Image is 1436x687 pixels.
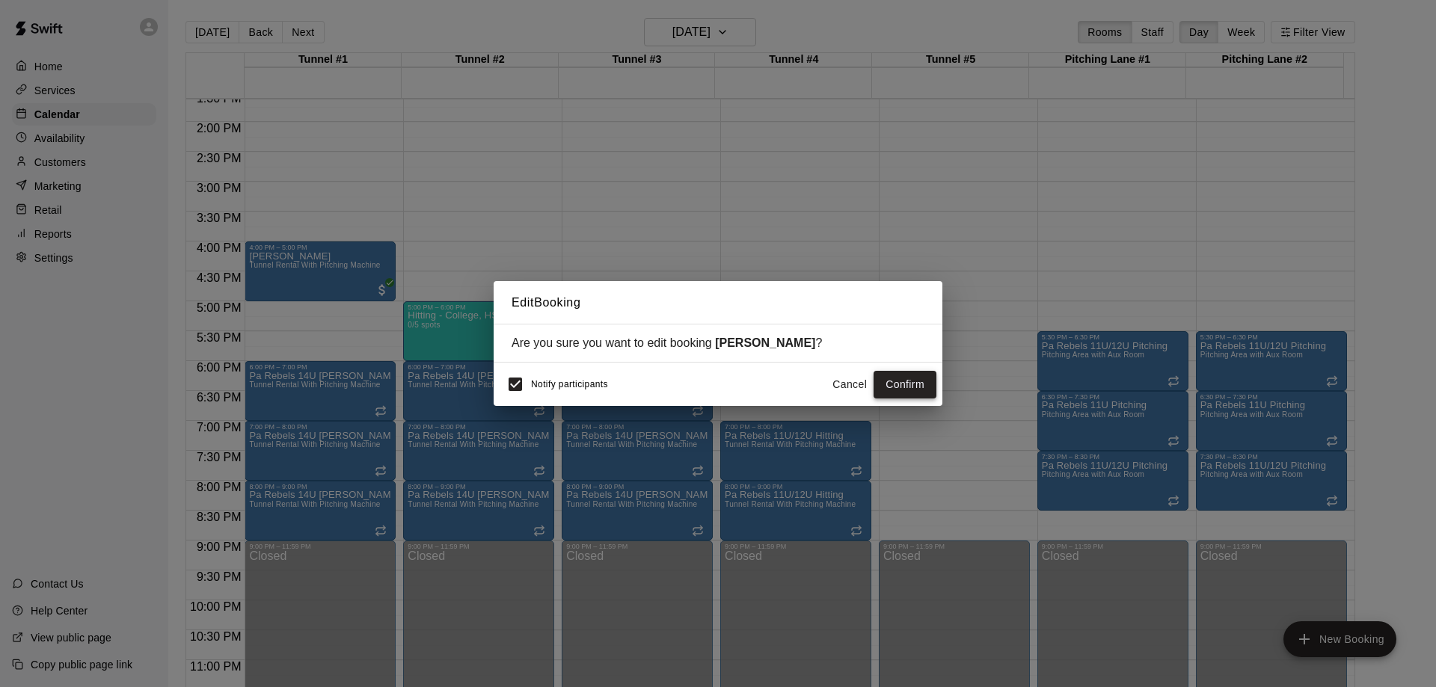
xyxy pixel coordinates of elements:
button: Cancel [826,371,874,398]
strong: [PERSON_NAME] [715,336,815,349]
h2: Edit Booking [494,281,942,324]
div: Are you sure you want to edit booking ? [512,336,924,350]
span: Notify participants [531,380,608,390]
button: Confirm [874,371,936,398]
